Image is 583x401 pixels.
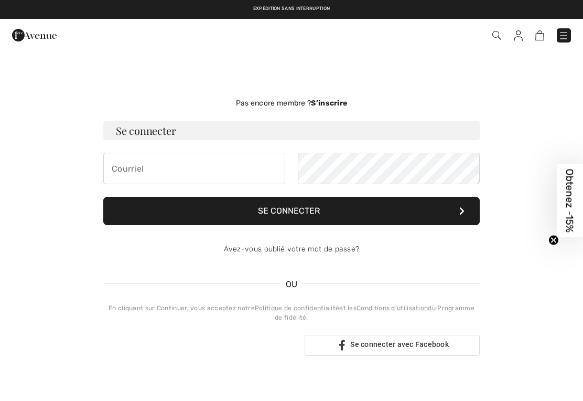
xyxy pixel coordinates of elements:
[492,31,501,40] img: Recherche
[103,98,480,109] div: Pas encore membre ?
[564,169,576,233] span: Obtenez -15%
[103,334,296,357] div: Sign in with Google. Opens in new tab
[103,197,480,225] button: Se connecter
[535,30,544,40] img: Panier d'achat
[516,370,573,396] iframe: Ouvre un widget dans lequel vous pouvez trouver plus d’informations
[103,121,480,140] h3: Se connecter
[558,30,569,41] img: Menu
[311,99,347,108] strong: S’inscrire
[103,153,285,184] input: Courriel
[224,245,360,254] a: Avez-vous oublié votre mot de passe?
[103,303,480,322] div: En cliquant sur Continuer, vous acceptez notre et les du Programme de fidélité.
[514,30,523,41] img: Mes infos
[357,304,428,312] a: Conditions d'utilisation
[280,278,303,291] span: OU
[305,335,480,356] a: Se connecter avec Facebook
[548,235,559,246] button: Close teaser
[98,334,301,357] iframe: Sign in with Google Button
[557,164,583,237] div: Obtenez -15%Close teaser
[255,304,339,312] a: Politique de confidentialité
[12,29,57,39] a: 1ère Avenue
[12,25,57,46] img: 1ère Avenue
[350,340,449,349] span: Se connecter avec Facebook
